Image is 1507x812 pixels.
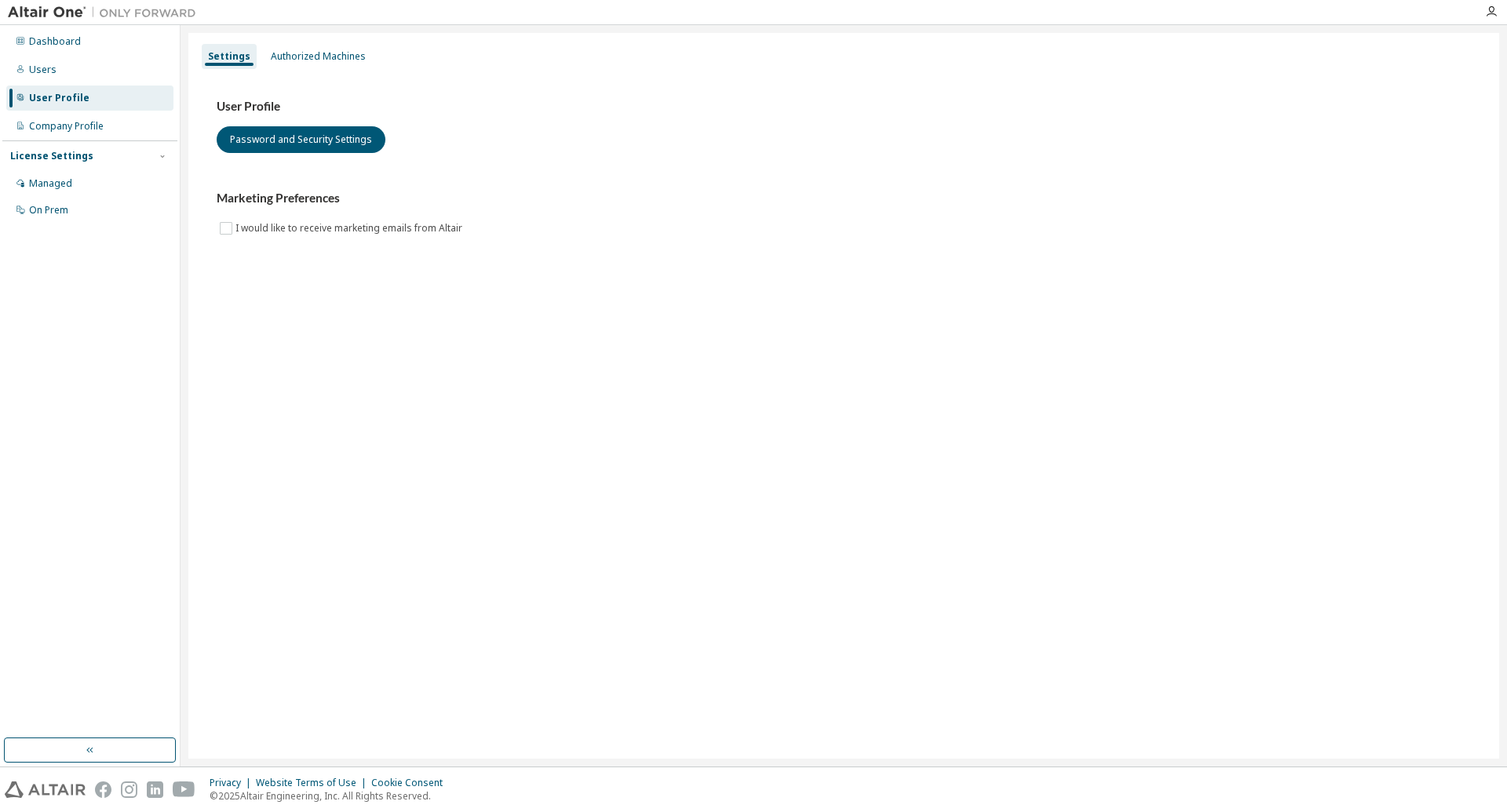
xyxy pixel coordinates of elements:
div: Cookie Consent [371,777,452,789]
h3: User Profile [217,99,1471,115]
div: Authorized Machines [271,50,366,63]
button: Password and Security Settings [217,126,385,153]
p: © 2025 Altair Engineering, Inc. All Rights Reserved. [210,789,452,803]
div: Managed [29,177,72,190]
div: Privacy [210,777,256,789]
div: Users [29,64,57,76]
img: Altair One [8,5,204,20]
h3: Marketing Preferences [217,191,1471,206]
div: User Profile [29,92,89,104]
div: Company Profile [29,120,104,133]
div: Settings [208,50,250,63]
img: altair_logo.svg [5,781,86,798]
img: instagram.svg [121,781,137,798]
div: Website Terms of Use [256,777,371,789]
div: Dashboard [29,35,81,48]
div: On Prem [29,204,68,217]
div: License Settings [10,150,93,162]
img: youtube.svg [173,781,195,798]
img: facebook.svg [95,781,111,798]
label: I would like to receive marketing emails from Altair [235,219,465,238]
img: linkedin.svg [147,781,163,798]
